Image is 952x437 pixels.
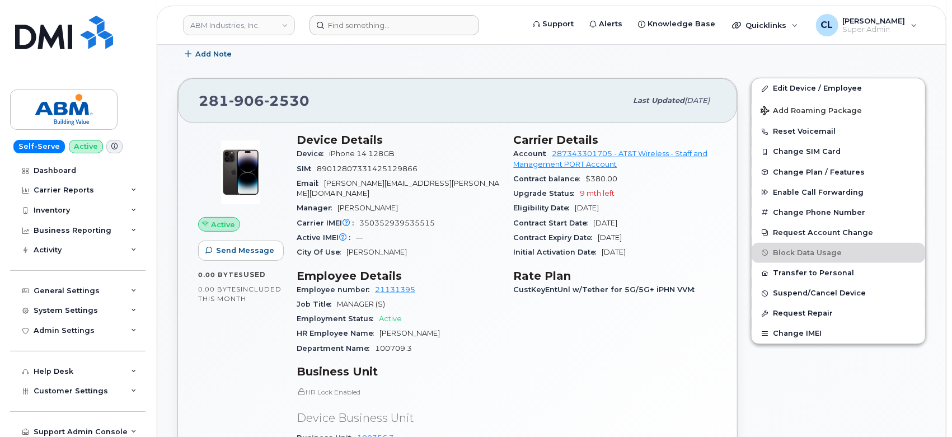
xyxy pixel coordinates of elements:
[329,149,395,158] span: iPhone 14 128GB
[586,175,618,183] span: $380.00
[211,219,235,230] span: Active
[598,233,622,242] span: [DATE]
[575,204,599,212] span: [DATE]
[198,285,241,293] span: 0.00 Bytes
[297,410,500,426] p: Device Business Unit
[752,121,925,142] button: Reset Voicemail
[752,162,925,182] button: Change Plan / Features
[821,18,833,32] span: CL
[198,241,284,261] button: Send Message
[514,204,575,212] span: Eligibility Date
[297,149,329,158] span: Device
[375,285,415,294] a: 21131395
[356,233,363,242] span: —
[297,314,379,323] span: Employment Status
[808,14,925,36] div: Carl Larrison
[581,13,630,35] a: Alerts
[752,303,925,323] button: Request Repair
[633,96,684,105] span: Last updated
[514,269,717,283] h3: Rate Plan
[199,92,309,109] span: 281
[752,223,925,243] button: Request Account Change
[216,245,274,256] span: Send Message
[648,18,715,30] span: Knowledge Base
[337,204,398,212] span: [PERSON_NAME]
[198,271,243,279] span: 0.00 Bytes
[542,18,574,30] span: Support
[752,263,925,283] button: Transfer to Personal
[264,92,309,109] span: 2530
[297,133,500,147] h3: Device Details
[514,219,594,227] span: Contract Start Date
[379,329,440,337] span: [PERSON_NAME]
[514,248,602,256] span: Initial Activation Date
[359,219,435,227] span: 350352939535515
[514,189,580,198] span: Upgrade Status
[297,248,346,256] span: City Of Use
[773,168,865,176] span: Change Plan / Features
[297,179,324,187] span: Email
[514,175,586,183] span: Contract balance
[297,285,375,294] span: Employee number
[297,165,317,173] span: SIM
[229,92,264,109] span: 906
[843,16,906,25] span: [PERSON_NAME]
[580,189,615,198] span: 9 mth left
[752,98,925,121] button: Add Roaming Package
[177,44,241,64] button: Add Note
[773,188,864,196] span: Enable Call Forwarding
[752,243,925,263] button: Block Data Usage
[724,14,806,36] div: Quicklinks
[317,165,418,173] span: 89012807331425129866
[297,344,375,353] span: Department Name
[594,219,618,227] span: [DATE]
[514,233,598,242] span: Contract Expiry Date
[752,283,925,303] button: Suspend/Cancel Device
[297,233,356,242] span: Active IMEI
[684,96,710,105] span: [DATE]
[752,203,925,223] button: Change Phone Number
[375,344,412,353] span: 100709.3
[514,149,708,168] a: 287343301705 - AT&T Wireless - Staff and Management PORT Account
[207,139,274,206] img: image20231002-3703462-njx0qo.jpeg
[514,149,552,158] span: Account
[602,248,626,256] span: [DATE]
[297,269,500,283] h3: Employee Details
[514,133,717,147] h3: Carrier Details
[752,182,925,203] button: Enable Call Forwarding
[297,204,337,212] span: Manager
[379,314,402,323] span: Active
[346,248,407,256] span: [PERSON_NAME]
[297,179,499,198] span: [PERSON_NAME][EMAIL_ADDRESS][PERSON_NAME][DOMAIN_NAME]
[297,387,500,397] p: HR Lock Enabled
[309,15,479,35] input: Find something...
[745,21,786,30] span: Quicklinks
[630,13,723,35] a: Knowledge Base
[752,323,925,344] button: Change IMEI
[183,15,295,35] a: ABM Industries, Inc.
[195,49,232,59] span: Add Note
[599,18,622,30] span: Alerts
[297,365,500,378] h3: Business Unit
[761,106,862,117] span: Add Roaming Package
[752,78,925,98] a: Edit Device / Employee
[297,329,379,337] span: HR Employee Name
[525,13,581,35] a: Support
[773,289,866,298] span: Suspend/Cancel Device
[514,285,701,294] span: CustKeyEntUnl w/Tether for 5G/5G+ iPHN VVM
[843,25,906,34] span: Super Admin
[297,219,359,227] span: Carrier IMEI
[752,142,925,162] button: Change SIM Card
[297,300,337,308] span: Job Title
[243,270,266,279] span: used
[337,300,385,308] span: MANAGER (S)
